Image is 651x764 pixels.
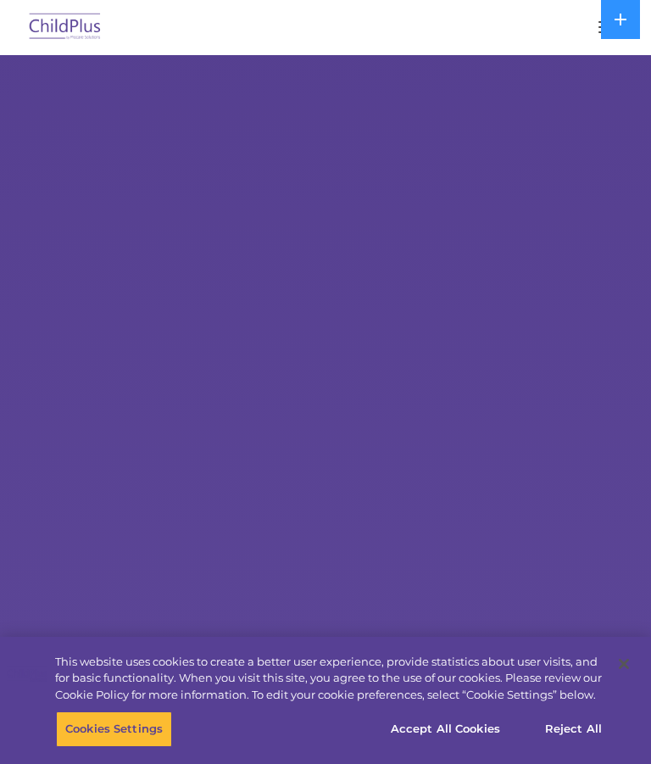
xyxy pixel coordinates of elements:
[520,711,626,747] button: Reject All
[25,8,105,47] img: ChildPlus by Procare Solutions
[381,711,509,747] button: Accept All Cookies
[56,711,172,747] button: Cookies Settings
[55,654,605,704] div: This website uses cookies to create a better user experience, provide statistics about user visit...
[605,645,643,683] button: Close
